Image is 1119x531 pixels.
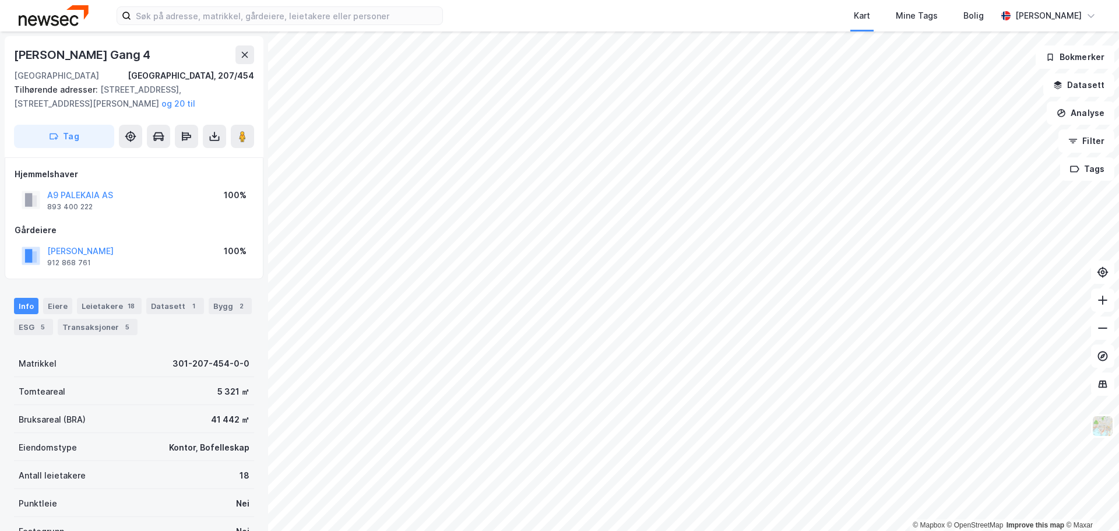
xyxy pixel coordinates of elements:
button: Tags [1060,157,1114,181]
div: Bruksareal (BRA) [19,413,86,427]
button: Bokmerker [1036,45,1114,69]
div: 301-207-454-0-0 [173,357,249,371]
div: Tomteareal [19,385,65,399]
div: [STREET_ADDRESS], [STREET_ADDRESS][PERSON_NAME] [14,83,245,111]
span: Tilhørende adresser: [14,85,100,94]
button: Tag [14,125,114,148]
div: 18 [240,469,249,483]
div: Eiendomstype [19,441,77,455]
div: 912 868 761 [47,258,91,268]
div: Leietakere [77,298,142,314]
button: Datasett [1043,73,1114,97]
a: Improve this map [1007,521,1064,529]
div: Antall leietakere [19,469,86,483]
div: 5 [121,321,133,333]
div: 18 [125,300,137,312]
button: Filter [1058,129,1114,153]
div: Hjemmelshaver [15,167,254,181]
div: 1 [188,300,199,312]
div: [GEOGRAPHIC_DATA] [14,69,99,83]
button: Analyse [1047,101,1114,125]
div: 100% [224,188,247,202]
div: [GEOGRAPHIC_DATA], 207/454 [128,69,254,83]
div: Bygg [209,298,252,314]
a: Mapbox [913,521,945,529]
div: Gårdeiere [15,223,254,237]
div: 5 [37,321,48,333]
div: ESG [14,319,53,335]
div: Datasett [146,298,204,314]
div: Punktleie [19,497,57,511]
div: [PERSON_NAME] Gang 4 [14,45,153,64]
div: Nei [236,497,249,511]
iframe: Chat Widget [1061,475,1119,531]
div: 2 [235,300,247,312]
div: Bolig [963,9,984,23]
a: OpenStreetMap [947,521,1004,529]
div: Transaksjoner [58,319,138,335]
div: Matrikkel [19,357,57,371]
div: [PERSON_NAME] [1015,9,1082,23]
img: Z [1092,415,1114,437]
div: 893 400 222 [47,202,93,212]
div: Info [14,298,38,314]
div: 100% [224,244,247,258]
div: Kart [854,9,870,23]
div: Eiere [43,298,72,314]
div: Mine Tags [896,9,938,23]
div: 41 442 ㎡ [211,413,249,427]
div: Kontor, Bofelleskap [169,441,249,455]
input: Søk på adresse, matrikkel, gårdeiere, leietakere eller personer [131,7,442,24]
div: 5 321 ㎡ [217,385,249,399]
img: newsec-logo.f6e21ccffca1b3a03d2d.png [19,5,89,26]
